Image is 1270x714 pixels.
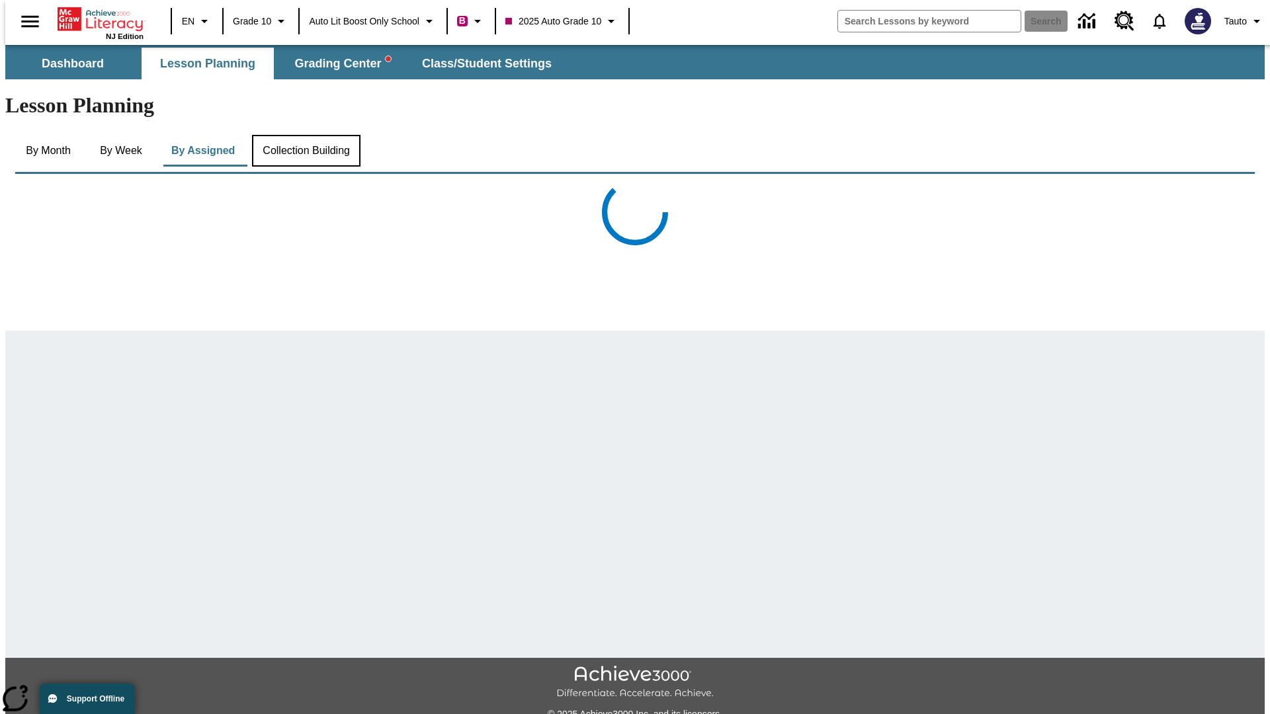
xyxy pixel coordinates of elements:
button: Boost Class color is violet red. Change class color [452,9,491,33]
button: Dashboard [7,48,139,79]
button: Lesson Planning [142,48,274,79]
div: Home [58,5,144,40]
button: Select a new avatar [1177,4,1219,38]
span: Support Offline [67,694,124,703]
span: Tauto [1224,15,1247,28]
button: By Month [15,135,81,167]
img: Avatar [1185,8,1211,34]
button: Grading Center [276,48,409,79]
a: Resource Center, Will open in new tab [1107,3,1142,39]
span: Lesson Planning [160,56,255,71]
h1: Lesson Planning [5,93,1265,118]
span: Auto Lit Boost only School [309,15,419,28]
span: 2025 Auto Grade 10 [505,15,601,28]
button: By Week [88,135,154,167]
div: SubNavbar [5,48,564,79]
button: School: Auto Lit Boost only School, Select your school [304,9,443,33]
button: Language: EN, Select a language [176,9,218,33]
button: Class: 2025 Auto Grade 10, Select your class [500,9,624,33]
button: Open side menu [11,2,50,41]
img: Achieve3000 Differentiate Accelerate Achieve [556,666,714,699]
button: By Assigned [161,135,245,167]
button: Support Offline [40,684,135,714]
a: Data Center [1070,3,1107,40]
span: Grading Center [294,56,390,71]
button: Class/Student Settings [411,48,562,79]
a: Notifications [1142,4,1177,38]
button: Profile/Settings [1219,9,1270,33]
span: Dashboard [42,56,104,71]
svg: writing assistant alert [386,56,391,61]
span: NJ Edition [106,32,144,40]
button: Collection Building [252,135,360,167]
span: Grade 10 [233,15,271,28]
div: SubNavbar [5,45,1265,79]
button: Grade: Grade 10, Select a grade [228,9,294,33]
span: B [459,13,466,29]
span: EN [182,15,194,28]
span: Class/Student Settings [422,56,552,71]
a: Home [58,6,144,32]
input: search field [838,11,1021,32]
